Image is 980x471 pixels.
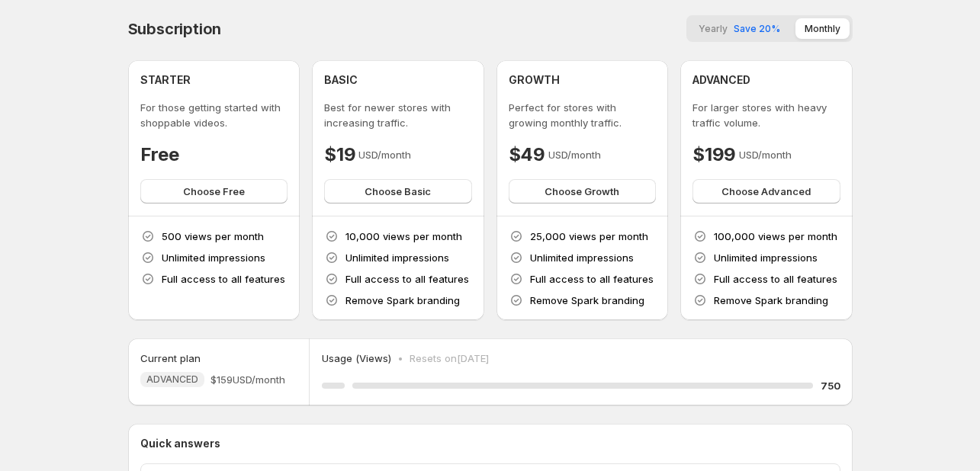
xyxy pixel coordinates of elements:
h5: Current plan [140,351,201,366]
h4: Free [140,143,179,167]
button: Monthly [795,18,850,39]
p: Remove Spark branding [530,293,644,308]
span: Choose Advanced [721,184,811,199]
p: Best for newer stores with increasing traffic. [324,100,472,130]
p: Unlimited impressions [530,250,634,265]
p: 10,000 views per month [345,229,462,244]
button: Choose Free [140,179,288,203]
span: Choose Free [183,184,245,199]
p: For larger stores with heavy traffic volume. [692,100,840,130]
p: Unlimited impressions [714,250,818,265]
p: Resets on [DATE] [410,351,489,366]
button: Choose Advanced [692,179,840,203]
h4: STARTER [140,72,191,88]
p: Unlimited impressions [345,250,449,265]
button: Choose Growth [509,179,657,203]
p: Remove Spark branding [714,293,828,308]
h4: GROWTH [509,72,560,88]
h4: ADVANCED [692,72,750,88]
p: • [397,351,403,366]
p: Remove Spark branding [345,293,460,308]
p: Perfect for stores with growing monthly traffic. [509,100,657,130]
h4: BASIC [324,72,358,88]
p: For those getting started with shoppable videos. [140,100,288,130]
p: USD/month [358,147,411,162]
h4: Subscription [128,20,222,38]
span: Choose Basic [365,184,431,199]
span: ADVANCED [146,373,198,386]
h4: $199 [692,143,736,167]
p: 25,000 views per month [530,229,648,244]
p: Quick answers [140,436,840,451]
p: Full access to all features [162,271,285,287]
p: Full access to all features [345,271,469,287]
span: Save 20% [734,23,780,34]
h4: $49 [509,143,545,167]
h5: 750 [821,378,840,393]
span: $159 USD/month [210,372,285,387]
button: Choose Basic [324,179,472,203]
span: Yearly [699,23,728,34]
p: Full access to all features [714,271,837,287]
h4: $19 [324,143,355,167]
p: USD/month [548,147,601,162]
button: YearlySave 20% [689,18,789,39]
p: USD/month [739,147,792,162]
p: Unlimited impressions [162,250,265,265]
p: Usage (Views) [322,351,391,366]
p: Full access to all features [530,271,654,287]
p: 100,000 views per month [714,229,837,244]
span: Choose Growth [545,184,619,199]
p: 500 views per month [162,229,264,244]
